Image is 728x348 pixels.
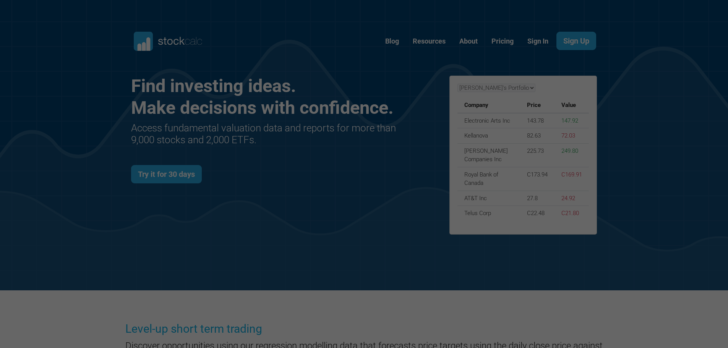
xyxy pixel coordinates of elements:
[131,165,202,183] a: Try it for 30 days
[454,32,483,51] a: About
[379,32,405,51] a: Blog
[555,128,589,144] td: 72.03
[131,122,398,146] h2: Access fundamental valuation data and reports for more than 9,000 stocks and 2,000 ETFs.
[486,32,519,51] a: Pricing
[457,191,520,206] td: AT&T Inc
[520,128,555,144] td: 82.63
[522,32,554,51] a: Sign In
[457,128,520,144] td: Kellanova
[555,206,589,221] td: C21.80
[457,113,520,128] td: Electronic Arts Inc
[555,143,589,167] td: 249.80
[457,98,520,113] th: Company
[520,113,555,128] td: 143.78
[520,191,555,206] td: 27.8
[520,206,555,221] td: C22.48
[407,32,451,51] a: Resources
[555,98,589,113] th: Value
[520,143,555,167] td: 225.73
[131,75,398,118] h1: Find investing ideas. Make decisions with confidence.
[457,167,520,191] td: Royal Bank of Canada
[555,113,589,128] td: 147.92
[555,191,589,206] td: 24.92
[125,321,603,337] h3: Level-up short term trading
[520,167,555,191] td: C173.94
[520,98,555,113] th: Price
[457,143,520,167] td: [PERSON_NAME] Companies Inc
[556,32,596,50] a: Sign Up
[457,206,520,221] td: Telus Corp
[555,167,589,191] td: C169.91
